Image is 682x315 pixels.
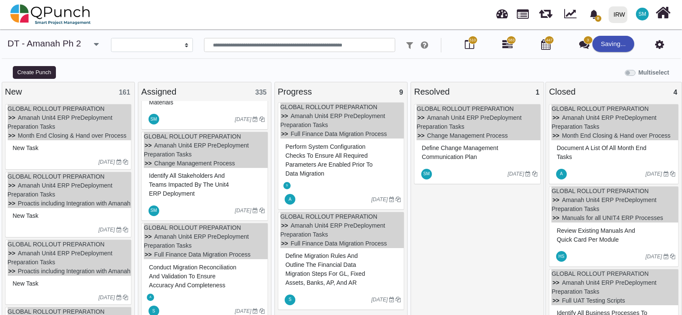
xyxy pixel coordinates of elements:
a: Amanah Unit4 ERP PreDeployment Preparation Tasks [280,222,385,238]
span: A [149,296,152,299]
i: Due Date [253,208,258,213]
a: GLOBAL ROLLOUT PREPARATION [551,270,648,277]
span: SM [151,117,157,121]
a: Amanah Unit4 ERP PreDeployment Preparation Tasks [280,113,385,128]
a: Proactis including Integration with Amanah [18,200,131,207]
div: Assigned [141,85,268,98]
span: #82034 [557,144,646,160]
span: 447 [546,38,552,43]
a: GLOBAL ROLLOUT PREPARATION [8,105,105,112]
i: Due Date [117,227,122,232]
span: A [289,197,291,202]
div: New [5,85,132,98]
div: Progress [278,85,405,98]
a: Amanah Unit4 ERP PreDeployment Preparation Tasks [417,114,522,130]
a: DT - Amanah Ph 2 [8,38,81,48]
a: GLOBAL ROLLOUT PREPARATION [144,133,241,140]
i: Due Date [117,295,122,300]
i: Due Date [664,254,669,259]
a: GLOBAL ROLLOUT PREPARATION [144,224,241,231]
span: HS [558,254,564,259]
span: #82024 [149,90,232,106]
span: Shafqat Mustafa [636,8,649,20]
i: [DATE] [646,171,662,177]
i: [DATE] [507,171,524,177]
i: Due Date [389,297,394,302]
span: S [152,309,155,313]
a: GLOBAL ROLLOUT PREPARATION [280,213,377,220]
i: [DATE] [99,295,115,301]
span: Shafqat Mustafa [421,169,432,179]
span: 335 [255,89,267,96]
a: GLOBAL ROLLOUT PREPARATION [8,241,105,248]
i: [DATE] [235,208,251,214]
i: [DATE] [371,297,388,303]
span: SM [423,172,430,176]
span: 4 [673,89,677,96]
span: Shafqat Mustafa [149,205,159,216]
i: Due Date [253,117,258,122]
i: e.g: punch or !ticket or &Category or #label or @username or $priority or *iteration or ^addition... [421,41,428,49]
a: Full Finance Data Migration Process [291,130,387,137]
a: GLOBAL ROLLOUT PREPARATION [551,105,648,112]
div: Closed [549,85,679,98]
span: #82022 [149,172,229,197]
a: Change Management Process [154,160,235,167]
a: Manuals for all UNIT4 ERP Processes [562,214,663,221]
span: #82042 [13,212,38,219]
a: 583 [502,43,513,49]
i: [DATE] [99,159,115,165]
a: Amanah Unit4 ERP PreDeployment Preparation Tasks [551,279,656,295]
i: [DATE] [235,116,251,122]
a: SM [631,0,654,28]
a: Amanah Unit4 ERP PreDeployment Preparation Tasks [8,182,113,198]
i: [DATE] [99,227,115,233]
i: Clone [259,208,265,213]
div: Dynamic Report [560,0,584,29]
div: Notification [586,6,601,22]
span: 9 [399,89,403,96]
i: Clone [259,117,265,122]
a: Month End Closing & Hand over Process [562,132,670,139]
a: Full Finance Data Migration Process [154,251,251,258]
span: Hassan Saleem [556,251,567,262]
a: Amanah Unit4 ERP PreDeployment Preparation Tasks [8,114,113,130]
i: Clone [259,309,265,314]
a: Amanah Unit4 ERP PreDeployment Preparation Tasks [551,197,656,212]
i: Clone [670,254,675,259]
span: Salman.khan [283,182,291,189]
span: Azeem.khan [285,194,295,205]
i: [DATE] [235,308,251,314]
span: #82023 [422,144,498,160]
a: Change Management Process [427,132,508,139]
div: Saving... [592,36,634,52]
i: Board [465,39,474,49]
button: Create Punch [13,66,56,79]
i: Clone [670,171,675,176]
a: GLOBAL ROLLOUT PREPARATION [417,105,513,112]
a: GLOBAL ROLLOUT PREPARATION [280,104,377,110]
a: Month End Closing & Hand over Process [18,132,126,139]
div: IRW [614,7,625,22]
a: Amanah Unit4 ERP PreDeployment Preparation Tasks [8,250,113,266]
span: Releases [539,4,552,18]
span: S [286,184,288,187]
span: #82010 [286,252,365,286]
span: S [289,298,291,302]
span: #82155 [13,144,38,151]
i: Due Date [117,159,122,165]
span: A [560,172,563,176]
a: Proactis including Integration with Amanah [18,268,131,275]
i: Clone [123,159,128,165]
a: GLOBAL ROLLOUT PREPARATION [8,308,105,315]
span: #82030 [557,227,635,243]
span: #82020 [149,264,236,289]
i: Clone [396,297,401,302]
span: 3 [587,38,589,43]
span: #82041 [13,280,38,287]
a: Amanah Unit4 ERP PreDeployment Preparation Tasks [144,233,249,249]
svg: bell fill [589,10,598,19]
i: Clone [396,197,401,202]
span: Azeem.khan [556,169,567,179]
a: GLOBAL ROLLOUT PREPARATION [551,188,648,194]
